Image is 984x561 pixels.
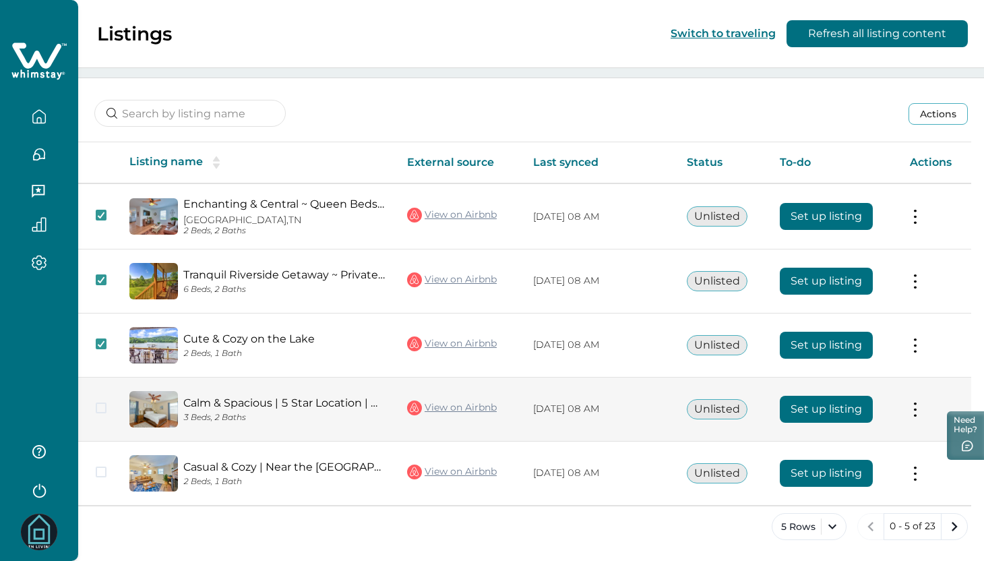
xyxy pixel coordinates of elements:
input: Search by listing name [94,100,286,127]
th: To-do [769,142,899,183]
p: [GEOGRAPHIC_DATA], TN [183,214,386,226]
button: Actions [909,103,968,125]
a: View on Airbnb [407,463,497,481]
img: propertyImage_Tranquil Riverside Getaway ~ Private Dock ~ Porch [129,263,178,299]
a: Calm & Spacious | 5 Star Location | Queen Beds [183,396,386,409]
button: Unlisted [687,271,747,291]
a: Casual & Cozy | Near the [GEOGRAPHIC_DATA], Queen Bed [183,461,386,473]
button: sorting [203,156,230,169]
button: Unlisted [687,399,747,419]
img: propertyImage_Casual & Cozy | Near the Motor Mile, Queen Bed [129,455,178,492]
p: 0 - 5 of 23 [890,520,935,533]
button: Refresh all listing content [787,20,968,47]
button: Switch to traveling [671,27,776,40]
th: Last synced [522,142,675,183]
th: External source [396,142,522,183]
p: [DATE] 08 AM [533,210,665,224]
p: [DATE] 08 AM [533,274,665,288]
th: Listing name [119,142,396,183]
p: 2 Beds, 2 Baths [183,226,386,236]
a: Tranquil Riverside Getaway ~ Private Dock ~ Porch [183,268,386,281]
button: Set up listing [780,396,873,423]
button: 5 Rows [772,513,847,540]
a: View on Airbnb [407,335,497,353]
p: 3 Beds, 2 Baths [183,413,386,423]
p: 2 Beds, 1 Bath [183,349,386,359]
button: Unlisted [687,463,747,483]
button: Set up listing [780,460,873,487]
button: previous page [857,513,884,540]
th: Status [676,142,770,183]
img: propertyImage_Enchanting & Central ~ Queen Beds ~ Deck ~ Parkin [129,198,178,235]
button: Unlisted [687,335,747,355]
a: View on Airbnb [407,271,497,289]
p: [DATE] 08 AM [533,403,665,416]
button: 0 - 5 of 23 [884,513,942,540]
a: View on Airbnb [407,206,497,224]
a: Enchanting & Central ~ Queen Beds ~ Deck ~ [PERSON_NAME] [183,198,386,210]
button: next page [941,513,968,540]
button: Set up listing [780,203,873,230]
p: Listings [97,22,172,45]
a: Cute & Cozy on the Lake [183,332,386,345]
th: Actions [899,142,971,183]
a: View on Airbnb [407,399,497,417]
p: [DATE] 08 AM [533,467,665,480]
img: propertyImage_Cute & Cozy on the Lake [129,327,178,363]
button: Set up listing [780,332,873,359]
p: 6 Beds, 2 Baths [183,285,386,295]
img: propertyImage_Calm & Spacious | 5 Star Location | Queen Beds [129,391,178,427]
p: 2 Beds, 1 Bath [183,477,386,487]
button: Set up listing [780,268,873,295]
p: [DATE] 08 AM [533,338,665,352]
button: Unlisted [687,206,747,227]
img: Whimstay Host [21,514,57,550]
